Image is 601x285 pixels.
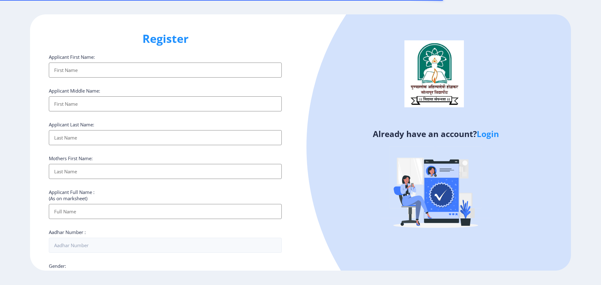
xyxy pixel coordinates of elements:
[49,54,95,60] label: Applicant First Name:
[49,238,282,253] input: Aadhar Number
[49,155,93,161] label: Mothers First Name:
[477,128,499,140] a: Login
[49,164,282,179] input: Last Name
[49,189,95,201] label: Applicant Full Name : (As on marksheet)
[305,129,566,139] h4: Already have an account?
[49,88,100,94] label: Applicant Middle Name:
[49,130,282,145] input: Last Name
[49,204,282,219] input: Full Name
[49,263,66,269] label: Gender:
[49,31,282,46] h1: Register
[381,134,491,244] img: Verified-rafiki.svg
[49,63,282,78] input: First Name
[404,40,464,107] img: logo
[49,121,94,128] label: Applicant Last Name:
[49,96,282,111] input: First Name
[49,229,86,235] label: Aadhar Number :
